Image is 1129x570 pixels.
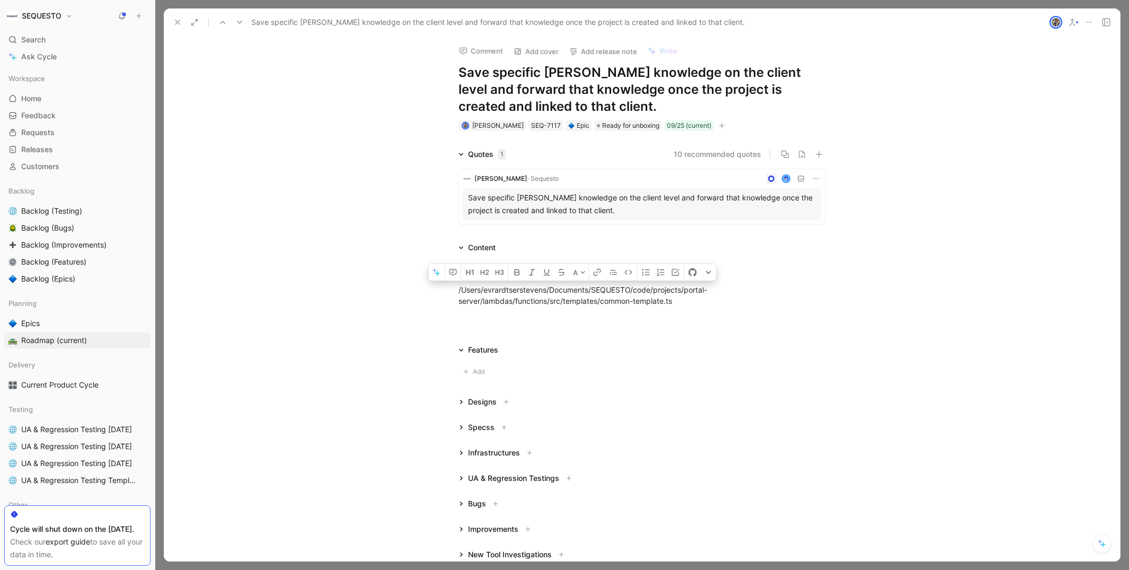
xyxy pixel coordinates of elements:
button: 🌐 [6,457,19,470]
div: Check our to save all your data in time. [10,536,145,561]
span: Testing [8,404,33,415]
img: ➕ [8,241,17,249]
span: UA & Regression Testing [DATE] [21,441,132,452]
div: /Users/evrardtserstevens/Documents/SEQUESTO/code/projects/portal-server/lambdas/functions/src/tem... [458,284,825,306]
button: 🪲 [6,222,19,234]
div: Workspace [4,71,151,86]
a: ⚙️Backlog (Features) [4,254,151,270]
button: 🔷 [6,317,19,330]
span: Backlog (Testing) [21,206,82,216]
button: ⚙️ [6,256,19,268]
div: Backlog [4,183,151,199]
span: Backlog [8,186,34,196]
img: 🛣️ [8,336,17,345]
span: [PERSON_NAME] [472,121,524,129]
div: Quotes1 [454,148,510,161]
span: Delivery [8,359,35,370]
div: Backlog🌐Backlog (Testing)🪲Backlog (Bugs)➕Backlog (Improvements)⚙️Backlog (Features)🔷Backlog (Epics) [4,183,151,287]
span: Feedback [21,110,56,121]
a: 🌐UA & Regression Testing Template [4,472,151,488]
div: Delivery🎛️Current Product Cycle [4,357,151,393]
img: ⚙️ [8,258,17,266]
a: Ask Cycle [4,49,151,65]
img: 🔷 [8,275,17,283]
div: Designs [468,396,497,408]
span: Planning [8,298,37,309]
div: UA & Regression Testings [468,472,559,485]
div: Delivery [4,357,151,373]
div: Save specific [PERSON_NAME] knowledge on the client level and forward that knowledge once the pro... [468,191,816,217]
a: Feedback [4,108,151,124]
span: · Sequesto [527,174,559,182]
button: 🌐 [6,205,19,217]
a: ➕Backlog (Improvements) [4,237,151,253]
span: Epics [21,318,40,329]
button: 🌐 [6,474,19,487]
a: 🎛️Current Product Cycle [4,377,151,393]
div: Features [454,344,502,356]
div: Other [4,497,151,513]
button: 🛣️ [6,334,19,347]
img: 🌐 [8,425,17,434]
div: Improvements [468,523,518,536]
a: 🔷Backlog (Epics) [4,271,151,287]
h1: Save specific [PERSON_NAME] knowledge on the client level and forward that knowledge once the pro... [458,64,825,115]
span: UA & Regression Testing [DATE] [21,424,132,435]
button: Add [458,365,492,379]
span: Backlog (Bugs) [21,223,74,233]
div: Testing [4,401,151,417]
div: 09/25 (current) [667,120,711,131]
div: 🔷Epic [566,120,592,131]
div: Bugs [468,497,486,510]
div: Bugs [454,497,506,510]
div: Content [454,241,500,254]
div: Specss [468,421,495,434]
div: Quotes [468,148,506,161]
span: Backlog (Epics) [21,274,75,284]
a: 🌐UA & Regression Testing [DATE] [4,422,151,437]
img: 🌐 [8,207,17,215]
button: ➕ [6,239,19,251]
div: Ready for unboxing [595,120,661,131]
span: Ask Cycle [21,50,57,63]
button: Write [643,43,682,58]
div: Epic [568,120,589,131]
h1: SEQUESTO [22,11,61,21]
div: Testing🌐UA & Regression Testing [DATE]🌐UA & Regression Testing [DATE]🌐UA & Regression Testing [DA... [4,401,151,488]
span: Ready for unboxing [602,120,659,131]
a: 🌐UA & Regression Testing [DATE] [4,455,151,471]
img: 🎛️ [8,381,17,389]
div: Infrastructures [454,446,540,459]
div: New Tool Investigations [454,548,572,561]
img: 🌐 [8,476,17,485]
span: Search [21,33,46,46]
div: Features [468,344,498,356]
span: UA & Regression Testing [DATE] [21,458,132,469]
img: 🪲 [8,224,17,232]
img: logo [463,174,471,183]
div: Planning🔷Epics🛣️Roadmap (current) [4,295,151,348]
div: To be adapted: [458,266,825,277]
button: 🌐 [6,423,19,436]
div: Planning [4,295,151,311]
span: Current Product Cycle [21,380,99,390]
a: Requests [4,125,151,141]
a: 🌐Backlog (Testing) [4,203,151,219]
a: 🔷Epics [4,315,151,331]
button: 🌐 [6,440,19,453]
div: UA & Regression Testings [454,472,579,485]
div: Cycle will shut down on the [DATE]. [10,523,145,536]
button: Add cover [509,44,563,59]
img: 🔷 [568,122,575,129]
a: 🌐UA & Regression Testing [DATE] [4,439,151,454]
img: avatar [1051,17,1061,28]
button: 🔷 [6,273,19,285]
span: Add [473,366,488,377]
a: Releases [4,142,151,157]
div: 1 [498,149,506,160]
img: avatar [783,176,790,182]
span: Workspace [8,73,45,84]
div: Improvements [454,523,539,536]
span: Backlog (Features) [21,257,86,267]
span: Save specific [PERSON_NAME] knowledge on the client level and forward that knowledge once the pro... [251,16,745,29]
